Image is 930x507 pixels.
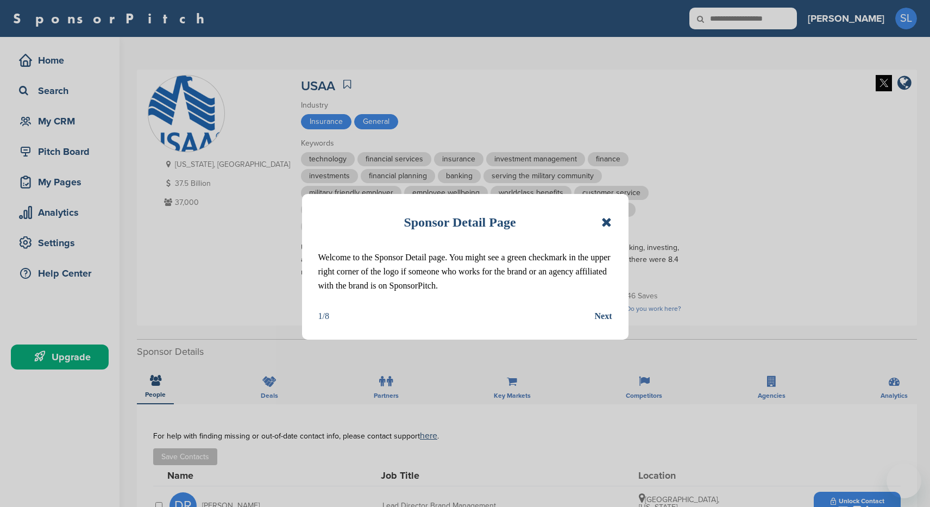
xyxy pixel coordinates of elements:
[318,309,329,323] div: 1/8
[887,464,921,498] iframe: Button to launch messaging window
[404,210,516,234] h1: Sponsor Detail Page
[595,309,612,323] button: Next
[318,251,612,293] p: Welcome to the Sponsor Detail page. You might see a green checkmark in the upper right corner of ...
